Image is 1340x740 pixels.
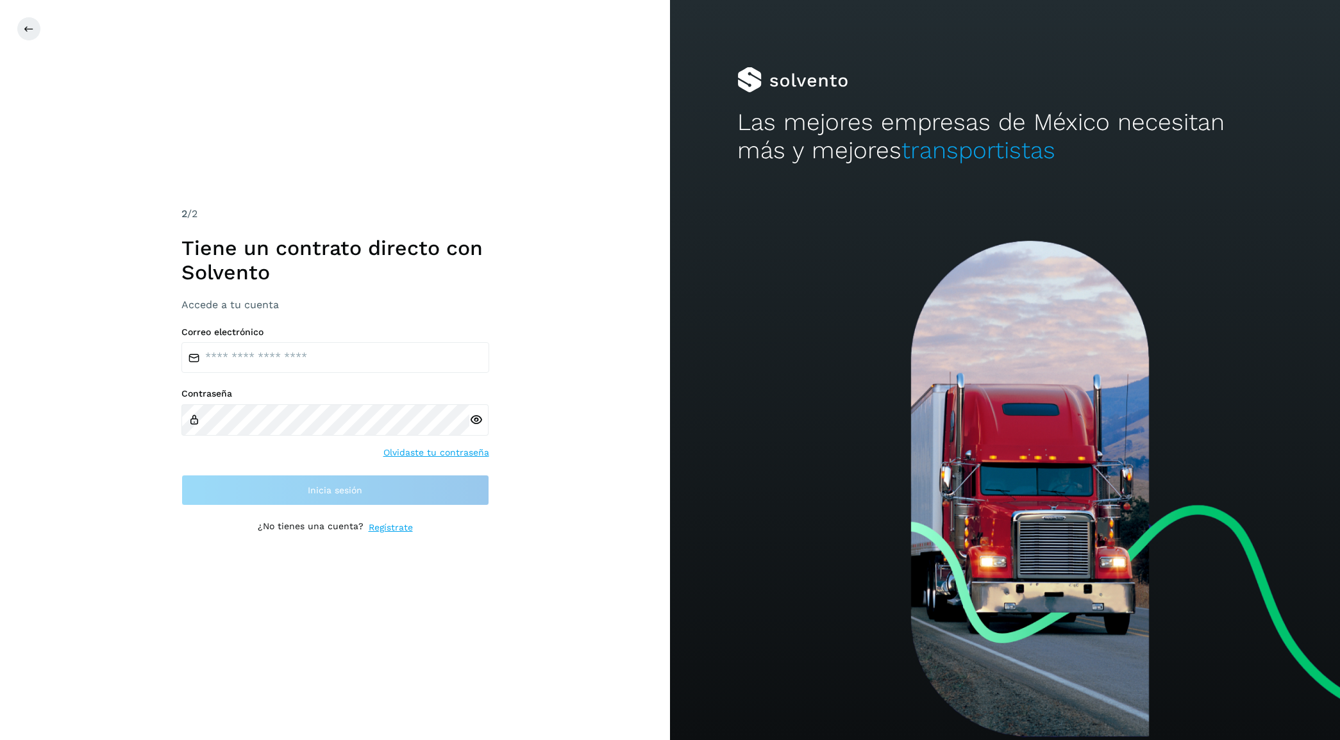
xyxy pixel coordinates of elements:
label: Contraseña [181,388,489,399]
button: Inicia sesión [181,475,489,506]
h3: Accede a tu cuenta [181,299,489,311]
span: transportistas [901,136,1055,164]
label: Correo electrónico [181,327,489,338]
p: ¿No tienes una cuenta? [258,521,364,534]
a: Regístrate [369,521,413,534]
span: Inicia sesión [308,486,362,495]
h2: Las mejores empresas de México necesitan más y mejores [737,108,1273,165]
h1: Tiene un contrato directo con Solvento [181,236,489,285]
a: Olvidaste tu contraseña [383,446,489,459]
span: 2 [181,208,187,220]
div: /2 [181,206,489,222]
